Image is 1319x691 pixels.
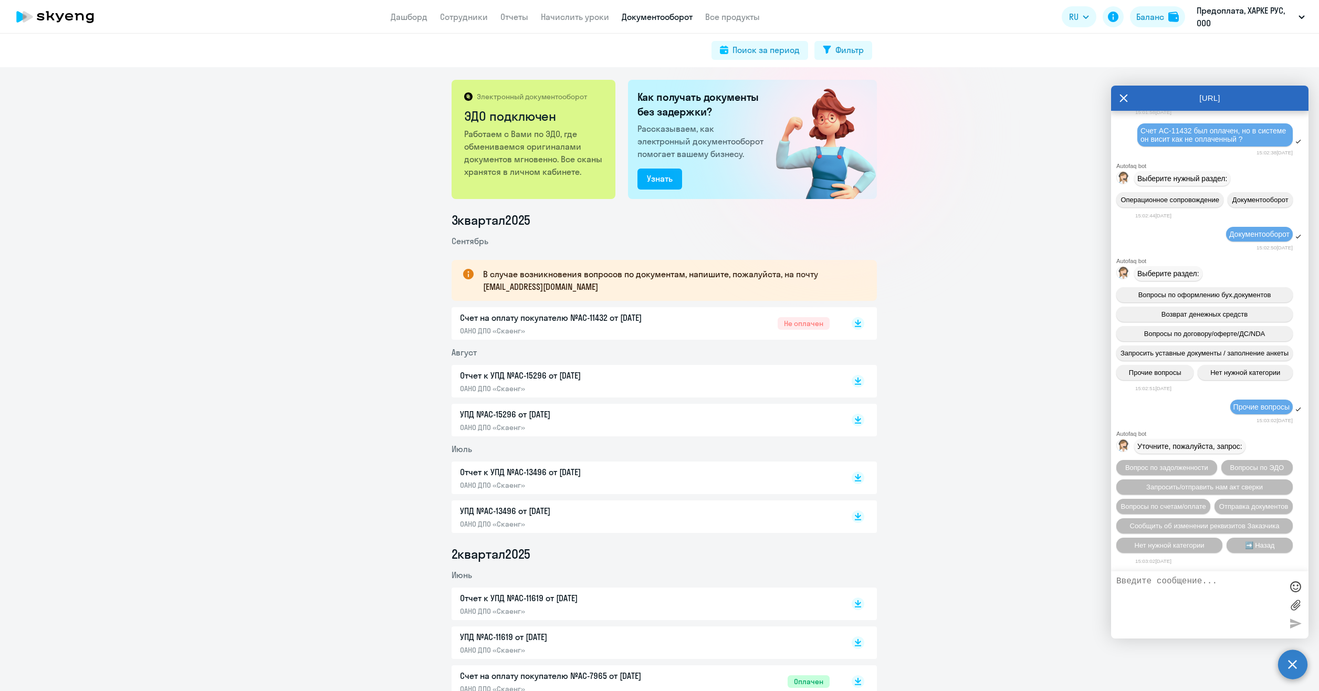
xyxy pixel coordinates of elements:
p: Электронный документооборот [477,92,587,101]
p: Счет на оплату покупателю №AC-11432 от [DATE] [460,311,681,324]
button: Сообщить об изменении реквизитов Заказчика [1116,518,1293,533]
p: ОАНО ДПО «Скаенг» [460,606,681,616]
img: bot avatar [1117,439,1130,455]
p: УПД №AC-11619 от [DATE] [460,631,681,643]
p: ОАНО ДПО «Скаенг» [460,480,681,490]
span: Нет нужной категории [1135,541,1205,549]
a: УПД №AC-11619 от [DATE]ОАНО ДПО «Скаенг» [460,631,830,655]
time: 15:02:51[DATE] [1135,385,1171,391]
a: УПД №AC-15296 от [DATE]ОАНО ДПО «Скаенг» [460,408,830,432]
span: Уточните, пожалуйста, запрос: [1137,442,1242,451]
button: Запросить/отправить нам акт сверки [1116,479,1293,495]
p: ОАНО ДПО «Скаенг» [460,519,681,529]
button: Вопросы по ЭДО [1221,460,1293,475]
span: Документооборот [1232,196,1289,204]
button: Операционное сопровождение [1116,192,1223,207]
span: Вопросы по счетам/оплате [1121,502,1206,510]
li: 3 квартал 2025 [452,212,877,228]
img: balance [1168,12,1179,22]
p: Предоплата, ХАРКЕ РУС, ООО [1197,4,1294,29]
a: Отчет к УПД №AC-11619 от [DATE]ОАНО ДПО «Скаенг» [460,592,830,616]
span: Счет АС-11432 был оплачен, но в системе он висит как не оплаченный ? [1140,127,1288,143]
time: 15:02:50[DATE] [1257,245,1293,250]
time: 15:03:02[DATE] [1257,417,1293,423]
a: Отчеты [500,12,528,22]
span: Выберите раздел: [1137,269,1199,278]
a: УПД №AC-13496 от [DATE]ОАНО ДПО «Скаенг» [460,505,830,529]
time: 15:01:58[DATE] [1135,109,1171,115]
p: В случае возникновения вопросов по документам, напишите, пожалуйста, на почту [EMAIL_ADDRESS][DOM... [483,268,858,293]
span: Запросить/отправить нам акт сверки [1146,483,1263,491]
button: Узнать [637,169,682,190]
span: Вопрос по задолженности [1125,464,1208,472]
p: Отчет к УПД №AC-11619 от [DATE] [460,592,681,604]
button: Документооборот [1228,192,1293,207]
button: Прочие вопросы [1116,365,1194,380]
span: Документооборот [1229,230,1290,238]
span: Не оплачен [778,317,830,330]
span: RU [1069,11,1079,23]
a: Дашборд [391,12,427,22]
p: Счет на оплату покупателю №AC-7965 от [DATE] [460,669,681,682]
div: Autofaq bot [1116,431,1308,437]
div: Autofaq bot [1116,163,1308,169]
span: Прочие вопросы [1129,369,1181,376]
div: Узнать [647,172,673,185]
button: Запросить уставные документы / заполнение анкеты [1116,345,1293,361]
span: Отправка документов [1219,502,1289,510]
a: Отчет к УПД №AC-15296 от [DATE]ОАНО ДПО «Скаенг» [460,369,830,393]
p: Отчет к УПД №AC-13496 от [DATE] [460,466,681,478]
h2: ЭДО подключен [464,108,604,124]
img: bot avatar [1117,267,1130,282]
p: УПД №AC-13496 от [DATE] [460,505,681,517]
button: Нет нужной категории [1198,365,1293,380]
span: Июль [452,444,472,454]
span: Сентябрь [452,236,488,246]
button: Возврат денежных средств [1116,307,1293,322]
span: Прочие вопросы [1233,403,1290,411]
p: ОАНО ДПО «Скаенг» [460,384,681,393]
span: Выберите нужный раздел: [1137,174,1227,183]
p: ОАНО ДПО «Скаенг» [460,645,681,655]
p: Рассказываем, как электронный документооборот помогает вашему бизнесу. [637,122,768,160]
button: RU [1062,6,1096,27]
li: 2 квартал 2025 [452,546,877,562]
p: ОАНО ДПО «Скаенг» [460,326,681,336]
span: Сообщить об изменении реквизитов Заказчика [1130,522,1280,530]
button: Вопрос по задолженности [1116,460,1217,475]
span: Август [452,347,477,358]
span: ➡️ Назад [1245,541,1275,549]
p: Работаем с Вами по ЭДО, где обмениваемся оригиналами документов мгновенно. Все сканы хранятся в л... [464,128,604,178]
time: 15:02:44[DATE] [1135,213,1171,218]
span: Июнь [452,570,472,580]
img: connected [759,80,877,199]
p: Отчет к УПД №AC-15296 от [DATE] [460,369,681,382]
button: Нет нужной категории [1116,538,1222,553]
span: Нет нужной категории [1210,369,1280,376]
button: Вопросы по оформлению бух.документов [1116,287,1293,302]
h2: Как получать документы без задержки? [637,90,768,119]
div: Баланс [1136,11,1164,23]
span: Вопросы по оформлению бух.документов [1138,291,1271,299]
div: Autofaq bot [1116,258,1308,264]
label: Лимит 10 файлов [1287,597,1303,613]
span: Запросить уставные документы / заполнение анкеты [1121,349,1289,357]
button: Вопросы по счетам/оплате [1116,499,1210,514]
p: УПД №AC-15296 от [DATE] [460,408,681,421]
span: Возврат денежных средств [1161,310,1248,318]
a: Начислить уроки [541,12,609,22]
img: bot avatar [1117,172,1130,187]
span: Вопросы по договору/оферте/ДС/NDA [1144,330,1265,338]
button: Вопросы по договору/оферте/ДС/NDA [1116,326,1293,341]
div: Фильтр [835,44,864,56]
p: ОАНО ДПО «Скаенг» [460,423,681,432]
button: Отправка документов [1215,499,1293,514]
a: Все продукты [705,12,760,22]
button: Поиск за период [711,41,808,60]
a: Сотрудники [440,12,488,22]
time: 15:02:38[DATE] [1257,150,1293,155]
a: Отчет к УПД №AC-13496 от [DATE]ОАНО ДПО «Скаенг» [460,466,830,490]
a: Счет на оплату покупателю №AC-11432 от [DATE]ОАНО ДПО «Скаенг»Не оплачен [460,311,830,336]
button: Балансbalance [1130,6,1185,27]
